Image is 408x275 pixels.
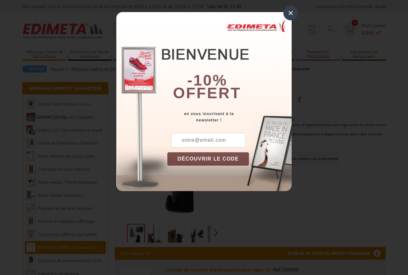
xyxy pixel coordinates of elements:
div: en vous inscrivant à la newsletter ! [167,111,292,123]
button: DÉCOUVRIR LE CODE [167,152,249,166]
font: offert [173,85,241,101]
div: × [283,6,298,20]
input: votre@email.com [171,133,246,148]
b: -10% [187,72,227,89]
